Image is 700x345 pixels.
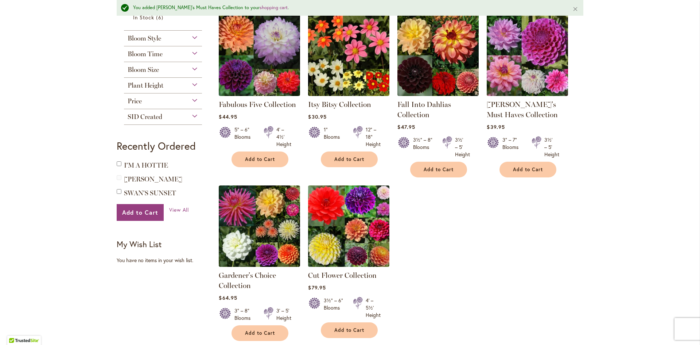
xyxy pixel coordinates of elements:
[234,126,255,148] div: 5" – 6" Blooms
[276,126,291,148] div: 4' – 4½' Height
[219,261,300,268] a: Gardener's Choice Collection
[308,91,389,97] a: Itsy Bitsy Collection
[513,166,543,173] span: Add to Cart
[324,297,344,319] div: 3½" – 6" Blooms
[128,34,161,42] span: Bloom Style
[234,307,255,322] div: 3" – 8" Blooms
[117,239,162,249] strong: My Wish List
[397,100,451,119] a: Fall Into Dahlias Collection
[122,208,158,216] span: Add to Cart
[219,271,276,290] a: Gardener's Choice Collection
[219,15,300,96] img: Fabulous Five Collection
[544,136,559,158] div: 3½' – 5' Height
[128,97,142,105] span: Price
[321,322,378,338] button: Add to Cart
[413,136,433,158] div: 3½" – 8" Blooms
[306,183,392,269] img: CUT FLOWER COLLECTION
[324,126,344,148] div: 1" Blooms
[366,297,381,319] div: 4' – 5½' Height
[156,14,165,21] span: 6
[308,113,326,120] span: $30.95
[502,136,523,158] div: 3" – 7" Blooms
[133,14,195,21] a: In Stock 6
[5,319,26,340] iframe: Launch Accessibility Center
[397,15,479,96] img: Fall Into Dahlias Collection
[117,204,164,221] button: Add to Cart
[128,113,162,121] span: SID Created
[128,66,159,74] span: Bloom Size
[308,15,389,96] img: Itsy Bitsy Collection
[245,330,275,336] span: Add to Cart
[334,327,364,333] span: Add to Cart
[321,152,378,167] button: Add to Cart
[308,271,377,280] a: Cut Flower Collection
[219,113,237,120] span: $44.95
[276,307,291,322] div: 3' – 5' Height
[169,206,189,214] a: View All
[124,189,176,197] a: SWAN'S SUNSET
[117,257,214,264] div: You have no items in your wish list.
[487,15,568,96] img: Heather's Must Haves Collection
[219,185,300,267] img: Gardener's Choice Collection
[219,294,237,301] span: $64.95
[124,161,168,169] a: I'M A HOTTIE
[487,91,568,97] a: Heather's Must Haves Collection
[117,139,196,153] strong: Recently Ordered
[308,100,371,109] a: Itsy Bitsy Collection
[232,152,288,167] button: Add to Cart
[499,162,556,177] button: Add to Cart
[397,123,415,130] span: $47.95
[410,162,467,177] button: Add to Cart
[487,123,505,130] span: $39.95
[128,81,163,89] span: Plant Height
[308,284,326,291] span: $79.95
[397,91,479,97] a: Fall Into Dahlias Collection
[260,4,288,11] a: shopping cart
[334,156,364,162] span: Add to Cart
[128,50,163,58] span: Bloom Time
[133,14,154,21] span: In Stock
[308,261,389,268] a: CUT FLOWER COLLECTION
[366,126,381,148] div: 12" – 18" Height
[219,91,300,97] a: Fabulous Five Collection
[245,156,275,162] span: Add to Cart
[424,166,454,173] span: Add to Cart
[133,4,561,11] div: You added [PERSON_NAME]'s Must Haves Collection to your .
[232,325,288,341] button: Add to Cart
[487,100,558,119] a: [PERSON_NAME]'s Must Haves Collection
[219,100,296,109] a: Fabulous Five Collection
[124,175,182,183] a: [PERSON_NAME]
[455,136,470,158] div: 3½' – 5' Height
